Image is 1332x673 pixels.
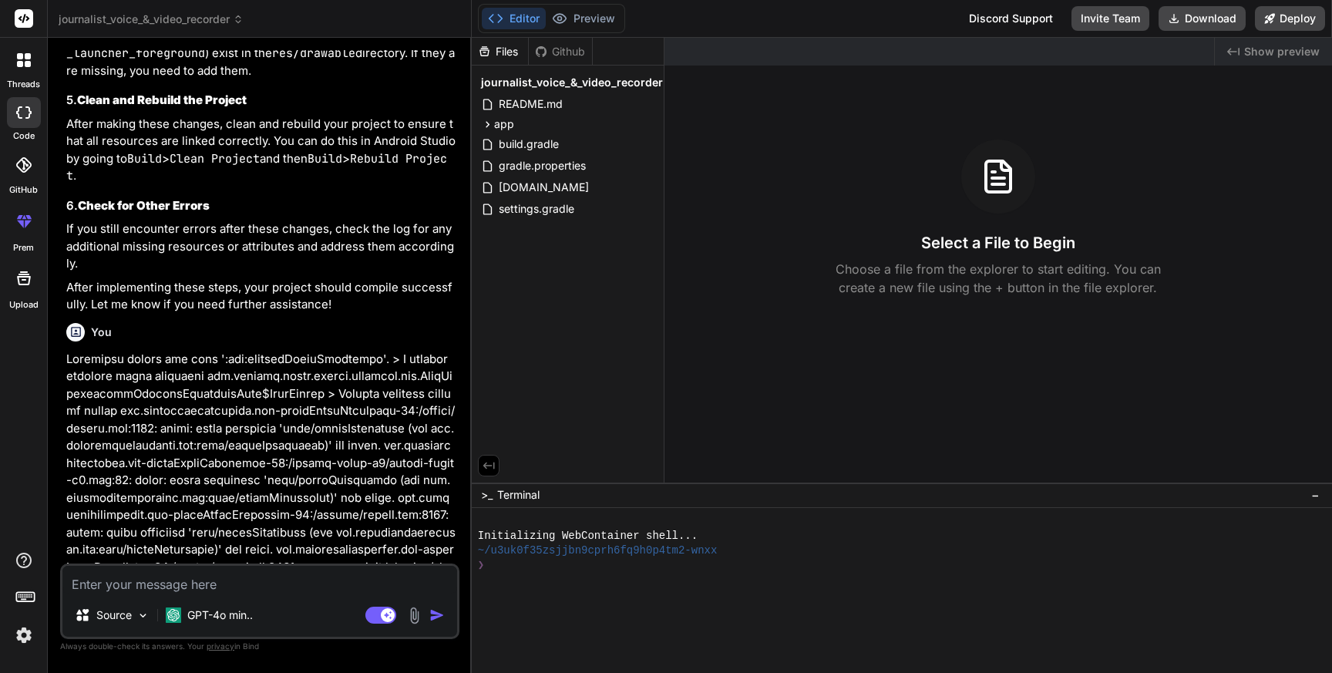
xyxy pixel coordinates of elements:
[91,325,112,340] h6: You
[497,95,564,113] span: README.md
[13,130,35,143] label: code
[826,260,1171,297] p: Choose a file from the explorer to start editing. You can create a new file using the + button in...
[78,198,210,213] strong: Check for Other Errors
[1311,487,1320,503] span: −
[960,6,1062,31] div: Discord Support
[1308,483,1323,507] button: −
[921,232,1075,254] h3: Select a File to Begin
[127,151,162,167] code: Build
[9,298,39,311] label: Upload
[494,116,514,132] span: app
[529,44,592,59] div: Github
[1244,44,1320,59] span: Show preview
[546,8,621,29] button: Preview
[66,28,456,80] p: Ensure that the drawable resources referenced in your themes (like ) exist in the directory. If t...
[405,607,423,624] img: attachment
[7,78,40,91] label: threads
[170,151,260,167] code: Clean Project
[187,607,253,623] p: GPT-4o min..
[472,44,528,59] div: Files
[136,609,150,622] img: Pick Models
[481,487,493,503] span: >_
[60,639,459,654] p: Always double-check its answers. Your in Bind
[497,135,560,153] span: build.gradle
[59,12,244,27] span: journalist_voice_&_video_recorder
[478,529,698,543] span: Initializing WebContainer shell...
[1255,6,1325,31] button: Deploy
[66,116,456,185] p: After making these changes, clean and rebuild your project to ensure that all resources are linke...
[497,178,590,197] span: [DOMAIN_NAME]
[1071,6,1149,31] button: Invite Team
[66,197,456,215] h3: 6.
[66,220,456,273] p: If you still encounter errors after these changes, check the log for any additional missing resou...
[1159,6,1246,31] button: Download
[66,92,456,109] h3: 5.
[308,151,342,167] code: Build
[272,45,355,61] code: res/drawable
[478,558,484,573] span: ❯
[9,183,38,197] label: GitHub
[497,487,540,503] span: Terminal
[478,543,718,558] span: ~/u3uk0f35zsjjbn9cprh6fq9h0p4tm2-wnxx
[497,200,576,218] span: settings.gradle
[481,75,663,90] span: journalist_voice_&_video_recorder
[497,156,587,175] span: gradle.properties
[13,241,34,254] label: prem
[482,8,546,29] button: Editor
[11,622,37,648] img: settings
[66,279,456,314] p: After implementing these steps, your project should compile successfully. Let me know if you need...
[166,607,181,623] img: GPT-4o mini
[96,607,132,623] p: Source
[429,607,445,623] img: icon
[77,93,247,107] strong: Clean and Rebuild the Project
[207,641,234,651] span: privacy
